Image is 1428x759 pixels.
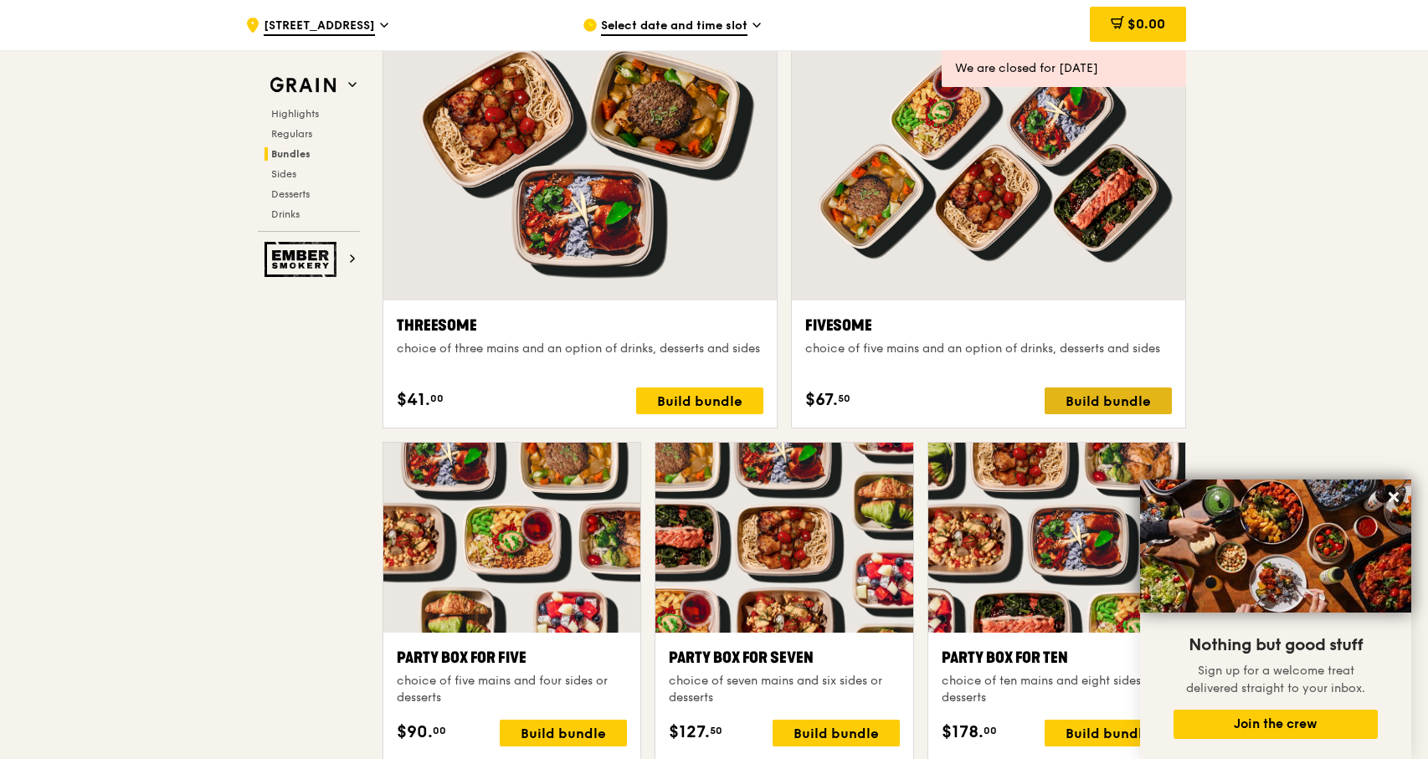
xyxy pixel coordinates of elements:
[669,646,899,669] div: Party Box for Seven
[397,673,627,706] div: choice of five mains and four sides or desserts
[1045,387,1172,414] div: Build bundle
[1186,664,1365,695] span: Sign up for a welcome treat delivered straight to your inbox.
[397,341,763,357] div: choice of three mains and an option of drinks, desserts and sides
[805,387,838,413] span: $67.
[669,720,710,745] span: $127.
[430,392,444,405] span: 00
[942,673,1172,706] div: choice of ten mains and eight sides or desserts
[397,387,430,413] span: $41.
[397,646,627,669] div: Party Box for Five
[500,720,627,746] div: Build bundle
[271,208,300,220] span: Drinks
[942,646,1172,669] div: Party Box for Ten
[942,720,984,745] span: $178.
[264,18,375,36] span: [STREET_ADDRESS]
[1140,480,1411,613] img: DSC07876-Edit02-Large.jpeg
[805,314,1172,337] div: Fivesome
[1174,710,1378,739] button: Join the crew
[955,60,1173,77] div: We are closed for [DATE]
[433,724,446,737] span: 00
[271,168,296,180] span: Sides
[1380,484,1407,510] button: Close
[1128,16,1165,32] span: $0.00
[397,314,763,337] div: Threesome
[271,188,310,200] span: Desserts
[669,673,899,706] div: choice of seven mains and six sides or desserts
[265,70,342,100] img: Grain web logo
[271,128,312,140] span: Regulars
[1045,720,1172,746] div: Build bundle
[601,18,747,36] span: Select date and time slot
[271,148,311,160] span: Bundles
[636,387,763,414] div: Build bundle
[984,724,997,737] span: 00
[805,341,1172,357] div: choice of five mains and an option of drinks, desserts and sides
[838,392,850,405] span: 50
[265,242,342,277] img: Ember Smokery web logo
[271,108,319,120] span: Highlights
[1189,635,1363,655] span: Nothing but good stuff
[397,720,433,745] span: $90.
[710,724,722,737] span: 50
[773,720,900,746] div: Build bundle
